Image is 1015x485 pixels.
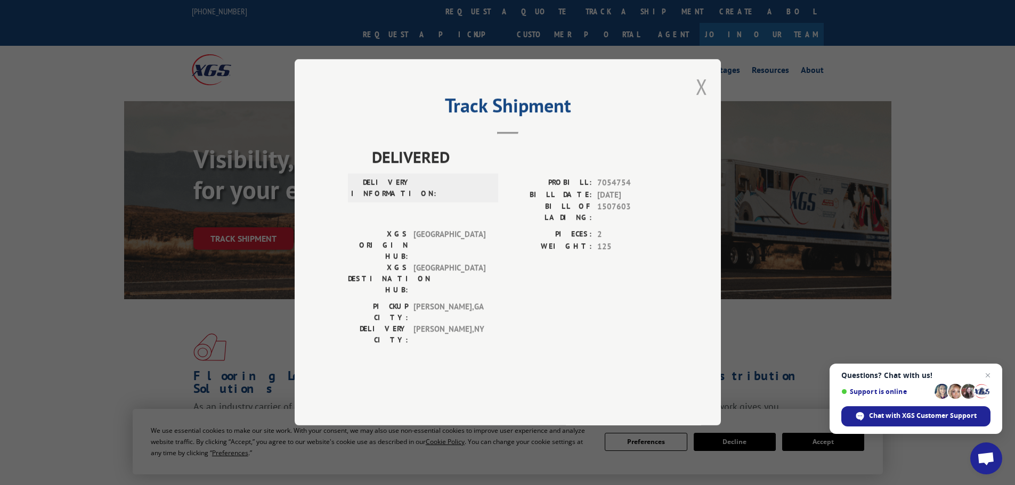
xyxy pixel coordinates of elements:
[508,229,592,241] label: PIECES:
[508,201,592,224] label: BILL OF LADING:
[348,262,408,296] label: XGS DESTINATION HUB:
[508,241,592,253] label: WEIGHT:
[597,201,668,224] span: 1507603
[351,177,411,200] label: DELIVERY INFORMATION:
[841,388,931,396] span: Support is online
[348,301,408,324] label: PICKUP CITY:
[869,411,977,421] span: Chat with XGS Customer Support
[413,262,485,296] span: [GEOGRAPHIC_DATA]
[696,72,708,101] button: Close modal
[841,406,990,426] div: Chat with XGS Customer Support
[970,442,1002,474] div: Open chat
[413,324,485,346] span: [PERSON_NAME] , NY
[597,177,668,190] span: 7054754
[348,98,668,118] h2: Track Shipment
[508,189,592,201] label: BILL DATE:
[413,229,485,262] span: [GEOGRAPHIC_DATA]
[348,229,408,262] label: XGS ORIGIN HUB:
[841,371,990,380] span: Questions? Chat with us!
[348,324,408,346] label: DELIVERY CITY:
[981,369,994,382] span: Close chat
[372,145,668,169] span: DELIVERED
[413,301,485,324] span: [PERSON_NAME] , GA
[597,189,668,201] span: [DATE]
[508,177,592,190] label: PROBILL:
[597,229,668,241] span: 2
[597,241,668,253] span: 125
